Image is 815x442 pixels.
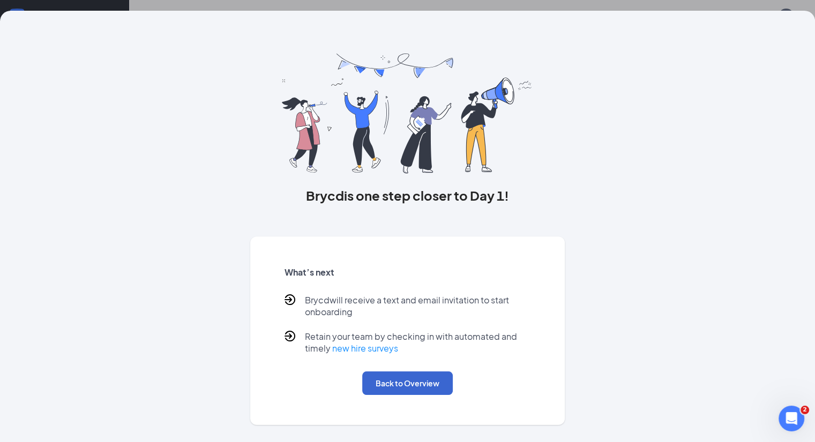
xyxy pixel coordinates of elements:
span: 2 [801,406,809,414]
h3: Brycd is one step closer to Day 1! [250,186,565,204]
h5: What’s next [285,266,530,278]
img: you are all set [282,54,533,173]
iframe: Intercom live chat [779,406,804,431]
button: Back to Overview [362,371,453,395]
p: Retain your team by checking in with automated and timely [305,331,530,354]
p: Brycd will receive a text and email invitation to start onboarding [305,294,530,318]
a: new hire surveys [332,342,398,354]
